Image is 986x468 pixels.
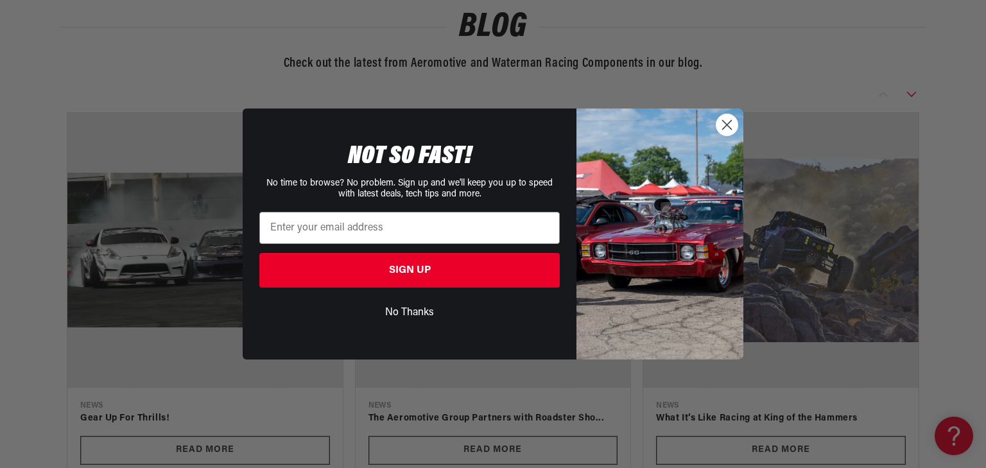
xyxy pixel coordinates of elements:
span: NOT SO FAST! [348,144,472,169]
span: No time to browse? No problem. Sign up and we'll keep you up to speed with latest deals, tech tip... [266,178,553,199]
button: No Thanks [259,300,560,325]
img: 85cdd541-2605-488b-b08c-a5ee7b438a35.jpeg [576,108,743,359]
input: Enter your email address [259,212,560,244]
button: SIGN UP [259,253,560,288]
button: Close dialog [716,114,738,136]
